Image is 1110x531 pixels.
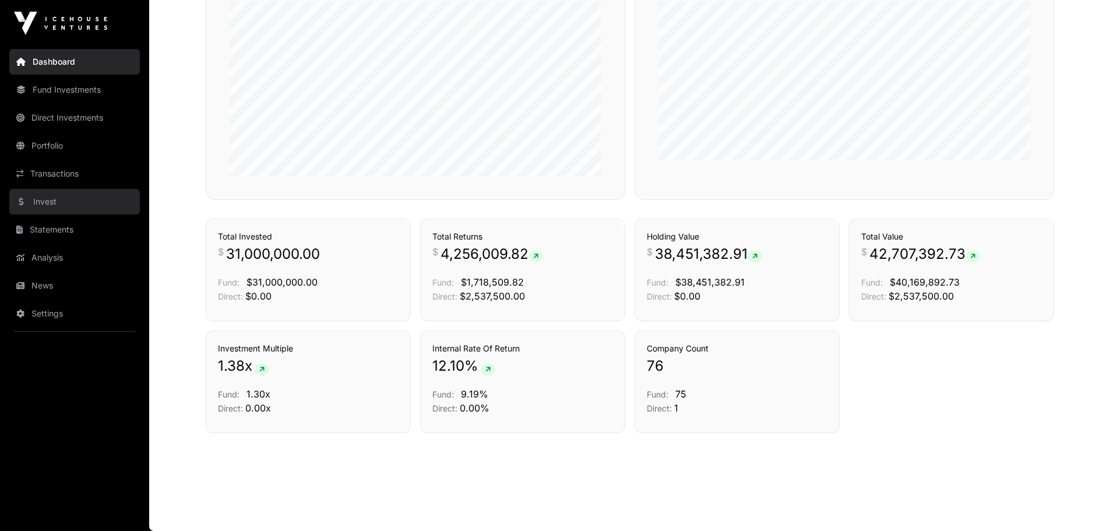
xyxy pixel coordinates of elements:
span: 1 [674,402,678,414]
h3: Internal Rate Of Return [432,343,613,354]
span: $38,451,382.91 [675,276,745,288]
span: 0.00% [460,402,489,414]
span: 75 [675,388,686,400]
h3: Total Value [861,231,1042,242]
span: % [464,357,478,375]
a: Transactions [9,161,140,187]
span: Fund: [647,277,668,287]
span: Direct: [647,403,672,413]
span: $40,169,892.73 [890,276,960,288]
a: Settings [9,301,140,326]
span: $2,537,500.00 [460,290,525,302]
span: 9.19% [461,388,488,400]
span: Direct: [647,291,672,301]
span: $ [647,245,653,259]
span: $ [432,245,438,259]
span: 38,451,382.91 [655,245,762,263]
span: Direct: [432,403,457,413]
h3: Investment Multiple [218,343,399,354]
h3: Total Returns [432,231,613,242]
span: 1.38 [218,357,245,375]
span: Fund: [861,277,883,287]
h3: Total Invested [218,231,399,242]
span: Fund: [647,389,668,399]
span: 12.10 [432,357,464,375]
span: 4,256,009.82 [441,245,543,263]
span: Fund: [432,389,454,399]
img: Icehouse Ventures Logo [14,12,107,35]
span: $31,000,000.00 [246,276,318,288]
a: News [9,273,140,298]
span: $ [218,245,224,259]
span: 0.00x [245,402,271,414]
iframe: Chat Widget [1052,475,1110,531]
span: x [245,357,252,375]
span: Direct: [218,403,243,413]
span: Fund: [218,389,239,399]
h3: Company Count [647,343,827,354]
h3: Holding Value [647,231,827,242]
span: Fund: [218,277,239,287]
a: Portfolio [9,133,140,159]
span: $ [861,245,867,259]
span: Direct: [218,291,243,301]
a: Invest [9,189,140,214]
span: $0.00 [674,290,700,302]
span: Direct: [861,291,886,301]
span: $1,718,509.82 [461,276,524,288]
span: Direct: [432,291,457,301]
a: Statements [9,217,140,242]
a: Direct Investments [9,105,140,131]
span: $0.00 [245,290,272,302]
span: $2,537,500.00 [889,290,954,302]
span: 42,707,392.73 [869,245,980,263]
a: Analysis [9,245,140,270]
span: 76 [647,357,664,375]
span: Fund: [432,277,454,287]
span: 1.30x [246,388,270,400]
span: 31,000,000.00 [226,245,320,263]
a: Fund Investments [9,77,140,103]
a: Dashboard [9,49,140,75]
